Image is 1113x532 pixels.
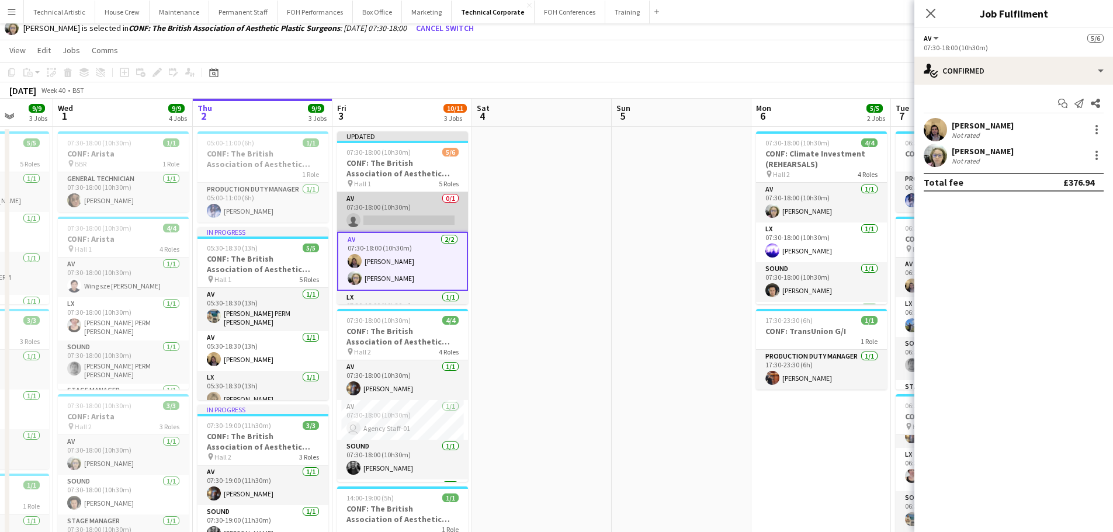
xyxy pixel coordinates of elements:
span: 3 [335,109,346,123]
span: 07:30-18:00 (10h30m) [67,224,131,232]
app-card-role: AV2/207:30-18:00 (10h30m)[PERSON_NAME][PERSON_NAME] [337,232,468,291]
h3: CONF: Arista [58,411,189,422]
span: 9/9 [308,104,324,113]
app-job-card: 06:30-18:00 (11h30m)1/1CONF: TransUnion1 RoleProduction Duty Manager1/106:30-18:00 (11h30m)[PERSO... [896,131,1027,212]
h3: CONF: Arista [58,234,189,244]
div: Updated [337,131,468,141]
span: 1/1 [23,481,40,489]
span: Sun [616,103,630,113]
span: Jobs [63,45,80,55]
span: Thu [197,103,212,113]
button: AV [924,34,941,43]
a: Comms [87,43,123,58]
span: Tue [896,103,909,113]
app-card-role: LX1/106:30-18:00 (11h30m)[PERSON_NAME] PERM [PERSON_NAME] [896,448,1027,491]
app-card-role: Production Duty Manager1/105:00-11:00 (6h)[PERSON_NAME] [197,183,328,222]
h3: CONF: Arista [58,148,189,159]
span: 4 Roles [439,347,459,356]
div: [PERSON_NAME] is selected in [23,23,407,33]
app-card-role: Stage Manager1/1 [756,302,887,342]
app-card-role: Stage Manager1/1 [58,384,189,423]
a: Jobs [58,43,85,58]
app-job-card: 07:30-18:00 (10h30m)4/4CONF: Arista Hall 14 RolesAV1/107:30-18:00 (10h30m)Wing sze [PERSON_NAME]L... [58,217,189,390]
h3: CONF: The British Association of Aesthetic Plastic Surgeons [197,431,328,452]
div: 3 Jobs [444,114,466,123]
span: 3 Roles [160,422,179,431]
app-card-role: Sound1/107:30-18:00 (10h30m)[PERSON_NAME] [337,440,468,479]
div: Total fee [924,176,963,188]
app-card-role: AV1/106:30-18:00 (11h30m)[PERSON_NAME] [896,258,1027,297]
app-job-card: Updated07:30-18:00 (10h30m)5/6CONF: The British Association of Aesthetic Plastic Surgeons Hall 15... [337,131,468,304]
span: Hall 2 [354,347,371,356]
span: 1 Role [861,337,878,346]
span: Hall 2 [773,170,790,179]
span: 5 Roles [20,159,40,168]
span: 3/3 [163,401,179,410]
h3: CONF: Climate Investment (REHEARSALS) [756,148,887,169]
app-card-role: LX1/105:30-18:30 (13h)[PERSON_NAME] [197,371,328,411]
app-card-role: Sound1/107:30-18:00 (10h30m)[PERSON_NAME] PERM [PERSON_NAME] [58,340,189,384]
button: Box Office [353,1,402,23]
button: FOH Conferences [535,1,605,23]
span: Fri [337,103,346,113]
button: Training [605,1,650,23]
span: 06:30-18:00 (11h30m) [905,224,969,232]
span: 6 [754,109,771,123]
span: 3/3 [303,421,319,430]
app-job-card: 07:30-18:00 (10h30m)4/4CONF: The British Association of Aesthetic Plastic Surgeons Hall 24 RolesA... [337,309,468,482]
div: Confirmed [914,57,1113,85]
app-card-role: Stage Manager1/1 [896,380,1027,420]
app-card-role: LX1/107:30-18:00 (10h30m)[PERSON_NAME] [756,222,887,262]
div: 06:30-18:00 (11h30m)4/4CONF: TransUnion Hall 14 RolesAV1/106:30-18:00 (11h30m)[PERSON_NAME]LX1/10... [896,217,1027,390]
span: 4 Roles [160,245,179,253]
button: Maintenance [150,1,209,23]
div: In progress [197,405,328,414]
div: 3 Jobs [29,114,47,123]
app-card-role: AV1/107:30-18:00 (10h30m)[PERSON_NAME] [58,435,189,475]
span: Hall 1 [913,245,930,253]
span: 07:30-18:00 (10h30m) [67,401,131,410]
span: Comms [92,45,118,55]
span: 4/4 [163,224,179,232]
div: 07:30-18:00 (10h30m)1/1CONF: Arista BBR1 RoleGeneral Technician1/107:30-18:00 (10h30m)[PERSON_NAME] [58,131,189,212]
h3: CONF: TransUnion [896,148,1027,159]
span: 5/5 [23,138,40,147]
span: Sat [477,103,490,113]
div: [DATE] [9,85,36,96]
span: AV [924,34,931,43]
h3: CONF: TransUnion [896,234,1027,244]
span: 3 Roles [299,453,319,461]
app-job-card: 17:30-23:30 (6h)1/1CONF: TransUnion G/I1 RoleProduction Duty Manager1/117:30-23:30 (6h)[PERSON_NAME] [756,309,887,390]
span: 5/5 [866,104,883,113]
h3: CONF: The British Association of Aesthetic Plastic Surgeons [197,253,328,274]
span: 4 [475,109,490,123]
app-card-role: Stage Manager1/1 [337,479,468,519]
div: In progress [197,227,328,237]
span: BBR [75,159,86,168]
app-card-role: AV1/107:30-18:00 (10h30m)[PERSON_NAME] [337,360,468,400]
app-card-role: LX1/106:30-18:00 (11h30m)[PERSON_NAME] [896,297,1027,337]
a: Edit [33,43,56,58]
button: Technical Artistic [24,1,95,23]
app-card-role: Production Duty Manager1/106:30-18:00 (11h30m)[PERSON_NAME] [896,172,1027,212]
span: 9/9 [168,104,185,113]
span: 7 [894,109,909,123]
div: 05:00-11:00 (6h)1/1CONF: The British Association of Aesthetic Plastic Surgeons1 RoleProduction Du... [197,131,328,222]
span: 1/1 [163,138,179,147]
app-card-role: Sound1/107:30-18:00 (10h30m)[PERSON_NAME] [756,262,887,302]
button: House Crew [95,1,150,23]
h3: CONF: The British Association of Aesthetic Plastic Surgeons [337,503,468,524]
app-card-role: General Technician1/107:30-18:00 (10h30m)[PERSON_NAME] [58,172,189,212]
span: Hall 1 [214,275,231,284]
app-card-role: Production Duty Manager1/117:30-23:30 (6h)[PERSON_NAME] [756,350,887,390]
span: 1 Role [162,159,179,168]
span: Mon [756,103,771,113]
span: 06:30-18:00 (11h30m) [905,401,969,410]
span: 2 [196,109,212,123]
span: 07:30-18:00 (10h30m) [765,138,830,147]
span: 1 Role [302,170,319,179]
span: 3 Roles [20,337,40,346]
app-card-role: AV1/107:30-19:00 (11h30m)[PERSON_NAME] [197,465,328,505]
app-card-role: AV1/105:30-18:30 (13h)[PERSON_NAME] PERM [PERSON_NAME] [197,288,328,331]
app-card-role: AV0/107:30-18:00 (10h30m) [337,192,468,232]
